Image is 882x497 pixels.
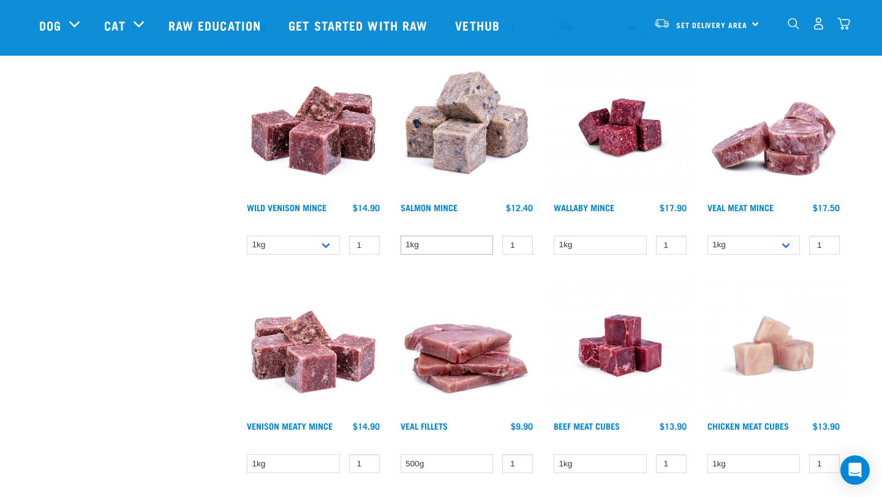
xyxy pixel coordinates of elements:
input: 1 [809,454,840,473]
input: 1 [349,236,380,255]
div: Open Intercom Messenger [840,455,870,485]
a: Dog [39,16,61,34]
div: $17.50 [813,203,840,212]
span: Set Delivery Area [676,23,747,27]
img: 1117 Venison Meat Mince 01 [244,277,383,416]
a: Veal Fillets [401,424,448,428]
input: 1 [656,236,687,255]
a: Vethub [443,1,515,50]
a: Salmon Mince [401,205,458,209]
a: Get started with Raw [276,1,443,50]
img: Wallaby Mince 1675 [551,58,690,197]
img: Stack Of Raw Veal Fillets [398,277,537,416]
div: $14.90 [353,203,380,212]
img: user.png [812,17,825,30]
a: Venison Meaty Mince [247,424,333,428]
input: 1 [656,454,687,473]
img: van-moving.png [654,18,670,29]
input: 1 [502,236,533,255]
div: $17.90 [660,203,687,212]
a: Cat [104,16,125,34]
img: Pile Of Cubed Wild Venison Mince For Pets [244,58,383,197]
input: 1 [809,236,840,255]
input: 1 [349,454,380,473]
a: Veal Meat Mince [707,205,774,209]
a: Raw Education [156,1,276,50]
a: Beef Meat Cubes [554,424,620,428]
div: $12.40 [506,203,533,212]
img: 1160 Veal Meat Mince Medallions 01 [704,58,843,197]
input: 1 [502,454,533,473]
div: $14.90 [353,421,380,431]
img: home-icon-1@2x.png [788,18,799,29]
div: $13.90 [660,421,687,431]
img: Chicken meat [704,277,843,416]
a: Wallaby Mince [554,205,614,209]
img: home-icon@2x.png [837,17,850,30]
a: Wild Venison Mince [247,205,326,209]
div: $13.90 [813,421,840,431]
div: $9.90 [511,421,533,431]
a: Chicken Meat Cubes [707,424,789,428]
img: 1141 Salmon Mince 01 [398,58,537,197]
img: Beef Meat Cubes 1669 [551,277,690,416]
